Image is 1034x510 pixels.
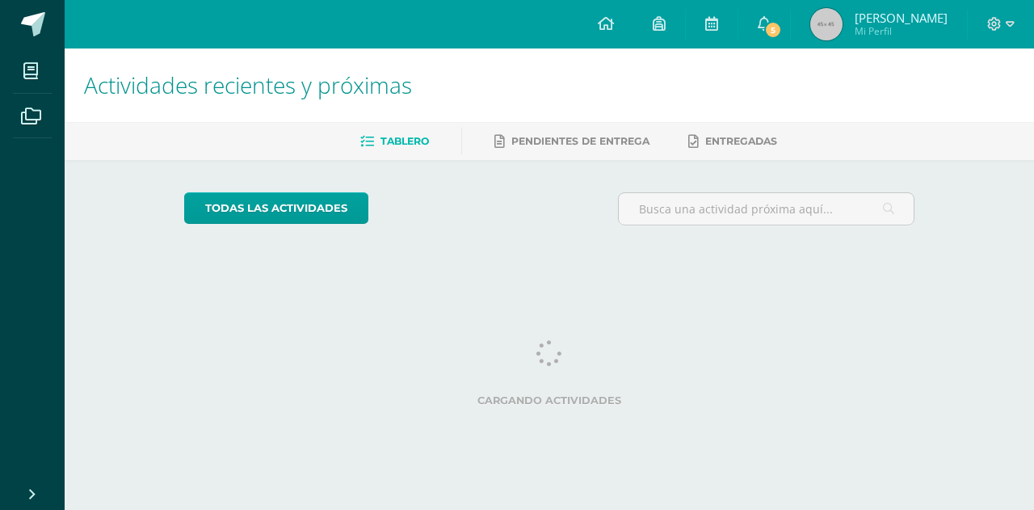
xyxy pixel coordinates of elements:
[380,135,429,147] span: Tablero
[494,129,649,154] a: Pendientes de entrega
[810,8,843,40] img: 45x45
[184,192,368,224] a: todas las Actividades
[84,70,412,100] span: Actividades recientes y próximas
[184,394,915,407] label: Cargando actividades
[360,129,429,154] a: Tablero
[855,24,948,38] span: Mi Perfil
[764,21,782,39] span: 5
[705,135,777,147] span: Entregadas
[688,129,777,154] a: Entregadas
[511,135,649,147] span: Pendientes de entrega
[619,193,914,225] input: Busca una actividad próxima aquí...
[855,10,948,26] span: [PERSON_NAME]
